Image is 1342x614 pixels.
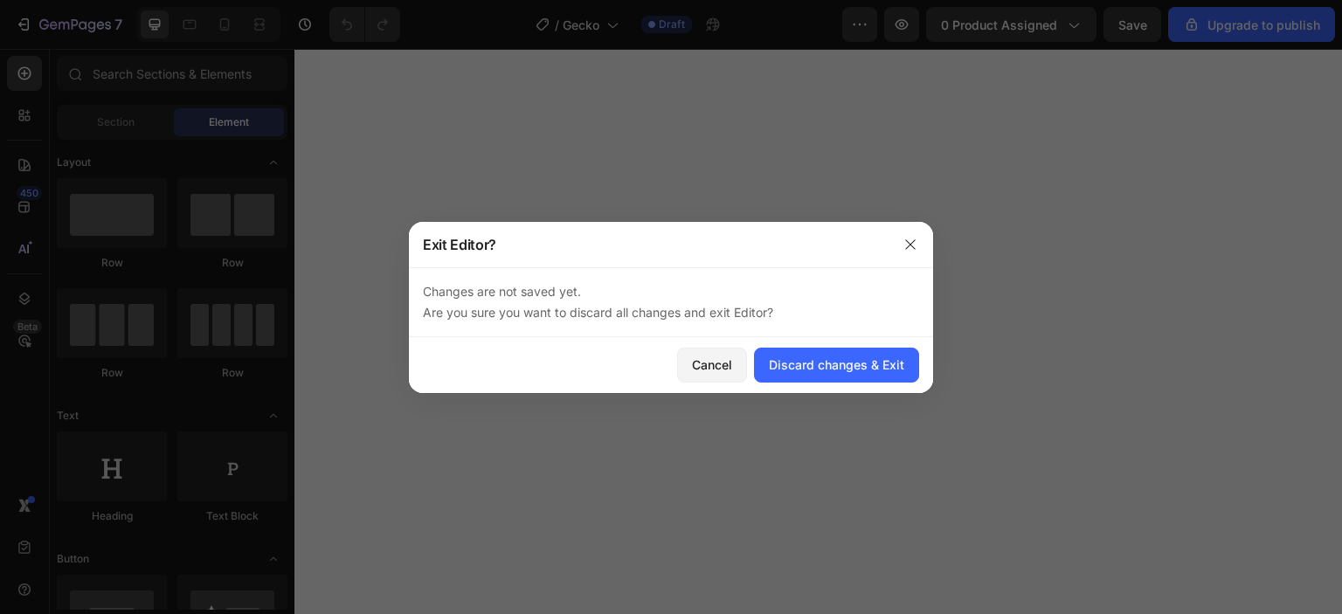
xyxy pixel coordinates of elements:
[692,355,732,374] div: Cancel
[754,348,919,383] button: Discard changes & Exit
[423,234,496,255] p: Exit Editor?
[423,281,919,323] p: Changes are not saved yet. Are you sure you want to discard all changes and exit Editor?
[677,348,747,383] button: Cancel
[769,355,904,374] div: Discard changes & Exit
